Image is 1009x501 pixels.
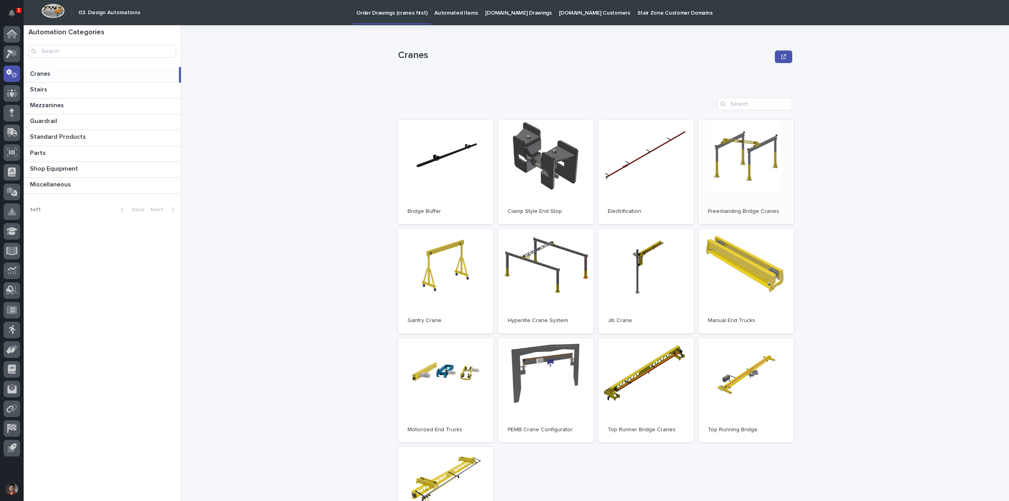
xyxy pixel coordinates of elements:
[398,50,772,61] p: Cranes
[608,317,684,324] p: Jib Crane
[30,164,80,173] p: Shop Equipment
[598,229,694,333] a: Jib Crane
[151,207,168,212] span: Next
[127,207,144,212] span: Back
[508,317,584,324] p: Hyperlite Crane System
[698,338,794,443] a: Top Running Bridge
[608,208,684,215] p: Electrification
[498,120,594,224] a: Clamp Style End Stop
[114,206,147,213] button: Back
[24,114,181,130] a: GuardrailGuardrail
[408,427,484,433] p: Motorized End Trucks
[24,67,181,83] a: CranesCranes
[30,116,59,125] p: Guardrail
[24,178,181,194] a: MiscellaneousMiscellaneous
[698,229,794,333] a: Manual End Trucks
[717,98,792,110] input: Search
[30,132,87,141] p: Standard Products
[398,338,493,443] a: Motorized End Trucks
[24,99,181,114] a: MezzaninesMezzanines
[698,120,794,224] a: Freestanding Bridge Cranes
[398,229,493,333] a: Gantry Crane
[508,427,584,433] p: PEMB Crane Configurator
[24,162,181,178] a: Shop EquipmentShop Equipment
[78,9,140,16] h2: 03. Design Automations
[30,179,73,188] p: Miscellaneous
[30,84,49,93] p: Stairs
[10,9,20,22] div: Notifications1
[30,69,52,78] p: Cranes
[598,120,694,224] a: Electrification
[30,100,65,109] p: Mezzanines
[24,130,181,146] a: Standard ProductsStandard Products
[24,146,181,162] a: PartsParts
[28,28,176,37] h1: Automation Categories
[17,7,20,13] p: 1
[147,206,181,213] button: Next
[408,208,484,215] p: Bridge Buffer
[608,427,684,433] p: Top Runner Bridge Cranes
[708,317,784,324] p: Manual End Trucks
[508,208,584,215] p: Clamp Style End Stop
[708,427,784,433] p: Top Running Bridge
[24,83,181,99] a: StairsStairs
[408,317,484,324] p: Gantry Crane
[41,4,65,18] img: Workspace Logo
[498,229,594,333] a: Hyperlite Crane System
[498,338,594,443] a: PEMB Crane Configurator
[24,200,47,220] p: 1 of 1
[398,120,493,224] a: Bridge Buffer
[30,148,47,157] p: Parts
[28,45,176,58] input: Search
[4,481,20,497] button: users-avatar
[708,208,784,215] p: Freestanding Bridge Cranes
[4,5,20,21] button: Notifications
[598,338,694,443] a: Top Runner Bridge Cranes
